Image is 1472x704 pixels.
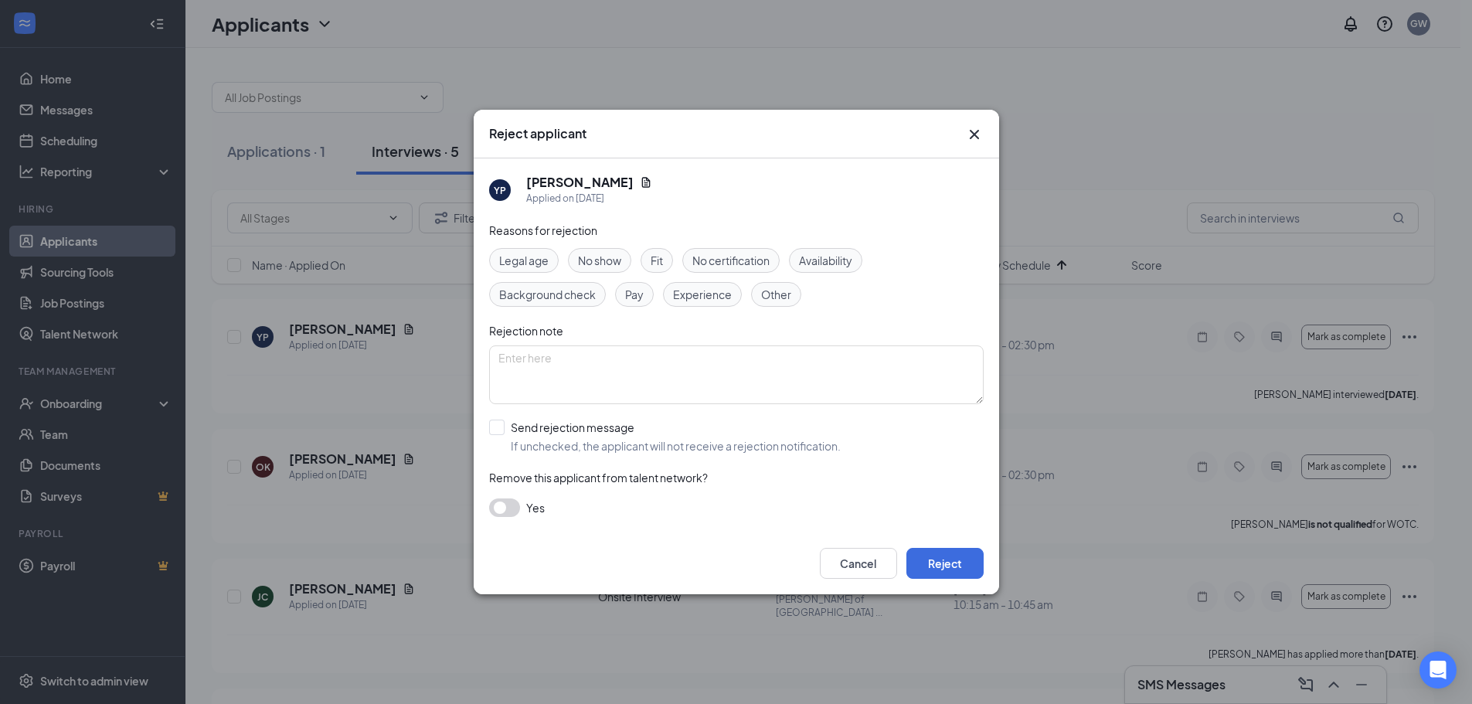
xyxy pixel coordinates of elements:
[526,191,652,206] div: Applied on [DATE]
[625,286,644,303] span: Pay
[799,252,852,269] span: Availability
[651,252,663,269] span: Fit
[965,125,984,144] svg: Cross
[820,548,897,579] button: Cancel
[578,252,621,269] span: No show
[499,286,596,303] span: Background check
[526,174,634,191] h5: [PERSON_NAME]
[906,548,984,579] button: Reject
[489,471,708,485] span: Remove this applicant from talent network?
[499,252,549,269] span: Legal age
[640,176,652,189] svg: Document
[489,125,586,142] h3: Reject applicant
[965,125,984,144] button: Close
[673,286,732,303] span: Experience
[1419,651,1457,689] div: Open Intercom Messenger
[489,223,597,237] span: Reasons for rejection
[761,286,791,303] span: Other
[526,498,545,517] span: Yes
[489,324,563,338] span: Rejection note
[692,252,770,269] span: No certification
[494,184,506,197] div: YP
